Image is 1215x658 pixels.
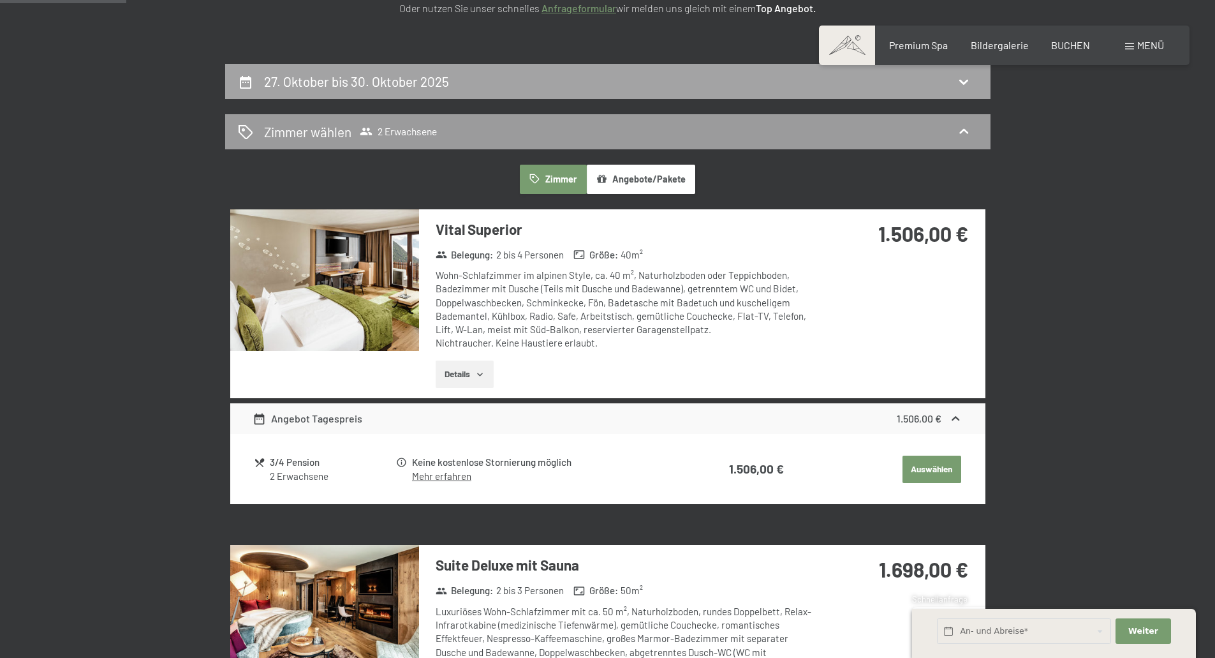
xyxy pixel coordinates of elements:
[520,165,586,194] button: Zimmer
[621,248,643,262] span: 40 m²
[621,584,643,597] span: 50 m²
[270,470,394,483] div: 2 Erwachsene
[971,39,1029,51] a: Bildergalerie
[270,455,394,470] div: 3/4 Pension
[230,209,419,351] img: mss_renderimg.php
[264,73,449,89] h2: 27. Oktober bis 30. Oktober 2025
[1137,39,1164,51] span: Menü
[412,470,471,482] a: Mehr erfahren
[412,455,677,470] div: Keine kostenlose Stornierung möglich
[496,584,564,597] span: 2 bis 3 Personen
[360,125,437,138] span: 2 Erwachsene
[889,39,948,51] a: Premium Spa
[897,412,941,424] strong: 1.506,00 €
[902,456,961,484] button: Auswählen
[496,248,564,262] span: 2 bis 4 Personen
[1051,39,1090,51] a: BUCHEN
[253,411,362,426] div: Angebot Tagespreis
[878,221,968,246] strong: 1.506,00 €
[436,361,494,389] button: Details
[879,557,968,581] strong: 1.698,00 €
[573,584,618,597] strong: Größe :
[1128,625,1158,637] span: Weiter
[756,2,816,14] strong: Top Angebot.
[264,123,351,141] h2: Zimmer wählen
[729,461,784,476] strong: 1.506,00 €
[230,403,985,434] div: Angebot Tagespreis1.506,00 €
[436,584,494,597] strong: Belegung :
[573,248,618,262] strong: Größe :
[587,165,695,194] button: Angebote/Pakete
[436,555,815,575] h3: Suite Deluxe mit Sauna
[436,220,815,239] h3: Vital Superior
[1116,618,1170,645] button: Weiter
[541,2,616,14] a: Anfrageformular
[436,269,815,350] div: Wohn-Schlafzimmer im alpinen Style, ca. 40 m², Naturholzboden oder Teppichboden, Badezimmer mit D...
[912,594,968,604] span: Schnellanfrage
[436,248,494,262] strong: Belegung :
